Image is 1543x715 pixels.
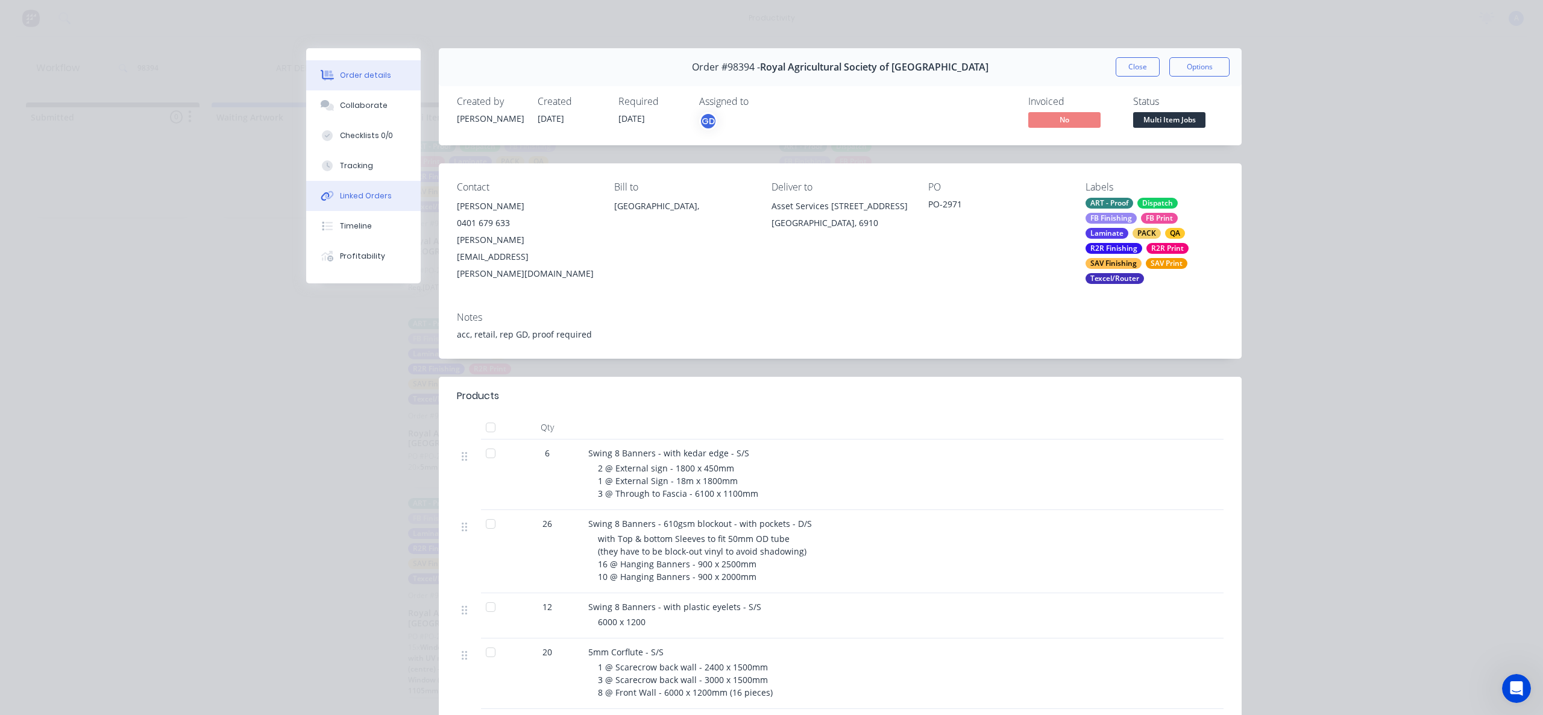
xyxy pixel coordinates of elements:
[598,462,758,499] span: 2 @ External sign - 1800 x 450mm 1 @ External Sign - 18m x 1800mm 3 @ Through to Fascia - 6100 x ...
[1086,181,1224,193] div: Labels
[340,160,373,171] div: Tracking
[771,181,910,193] div: Deliver to
[588,601,761,613] span: Swing 8 Banners - with plastic eyelets - S/S
[699,96,820,107] div: Assigned to
[457,112,523,125] div: [PERSON_NAME]
[340,100,388,111] div: Collaborate
[618,96,685,107] div: Required
[306,90,421,121] button: Collaborate
[340,191,392,201] div: Linked Orders
[340,251,385,262] div: Profitability
[306,181,421,211] button: Linked Orders
[771,198,910,236] div: Asset Services [STREET_ADDRESS][GEOGRAPHIC_DATA], 6910
[457,198,595,215] div: [PERSON_NAME]
[1133,96,1224,107] div: Status
[457,312,1224,323] div: Notes
[928,198,1066,215] div: PO-2971
[699,112,717,130] button: GD
[542,600,552,613] span: 12
[306,211,421,241] button: Timeline
[771,215,910,232] div: [GEOGRAPHIC_DATA], 6910
[598,533,806,582] span: with Top & bottom Sleeves to fit 50mm OD tube (they have to be block-out vinyl to avoid shadowing...
[457,328,1224,341] div: acc, retail, rep GD, proof required
[1086,258,1142,269] div: SAV Finishing
[457,96,523,107] div: Created by
[771,198,910,215] div: Asset Services [STREET_ADDRESS]
[457,181,595,193] div: Contact
[588,518,812,529] span: Swing 8 Banners - 610gsm blockout - with pockets - D/S
[457,232,595,282] div: [PERSON_NAME][EMAIL_ADDRESS][PERSON_NAME][DOMAIN_NAME]
[1165,228,1185,239] div: QA
[1116,57,1160,77] button: Close
[692,61,760,73] span: Order #98394 -
[760,61,988,73] span: Royal Agricultural Society of [GEOGRAPHIC_DATA]
[614,198,752,236] div: [GEOGRAPHIC_DATA],
[928,181,1066,193] div: PO
[1169,57,1230,77] button: Options
[538,96,604,107] div: Created
[457,215,595,232] div: 0401 679 633
[1086,273,1144,284] div: Texcel/Router
[340,70,391,81] div: Order details
[1141,213,1178,224] div: FB Print
[1146,243,1189,254] div: R2R Print
[340,221,372,232] div: Timeline
[511,415,583,439] div: Qty
[598,661,773,698] span: 1 @ Scarecrow back wall - 2400 x 1500mm 3 @ Scarecrow back wall - 3000 x 1500mm 8 @ Front Wall - ...
[542,646,552,658] span: 20
[1086,228,1128,239] div: Laminate
[1146,258,1187,269] div: SAV Print
[614,198,752,215] div: [GEOGRAPHIC_DATA],
[1502,674,1531,703] iframe: Intercom live chat
[306,121,421,151] button: Checklists 0/0
[457,389,499,403] div: Products
[306,60,421,90] button: Order details
[1028,112,1101,127] span: No
[306,241,421,271] button: Profitability
[1028,96,1119,107] div: Invoiced
[538,113,564,124] span: [DATE]
[1137,198,1178,209] div: Dispatch
[542,517,552,530] span: 26
[1086,198,1133,209] div: ART - Proof
[306,151,421,181] button: Tracking
[614,181,752,193] div: Bill to
[545,447,550,459] span: 6
[457,198,595,282] div: [PERSON_NAME]0401 679 633[PERSON_NAME][EMAIL_ADDRESS][PERSON_NAME][DOMAIN_NAME]
[1086,213,1137,224] div: FB Finishing
[1086,243,1142,254] div: R2R Finishing
[598,616,646,628] span: 6000 x 1200
[618,113,645,124] span: [DATE]
[1133,112,1205,130] button: Multi Item Jobs
[588,447,749,459] span: Swing 8 Banners - with kedar edge - S/S
[1133,112,1205,127] span: Multi Item Jobs
[588,646,664,658] span: 5mm Corflute - S/S
[340,130,393,141] div: Checklists 0/0
[1133,228,1161,239] div: PACK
